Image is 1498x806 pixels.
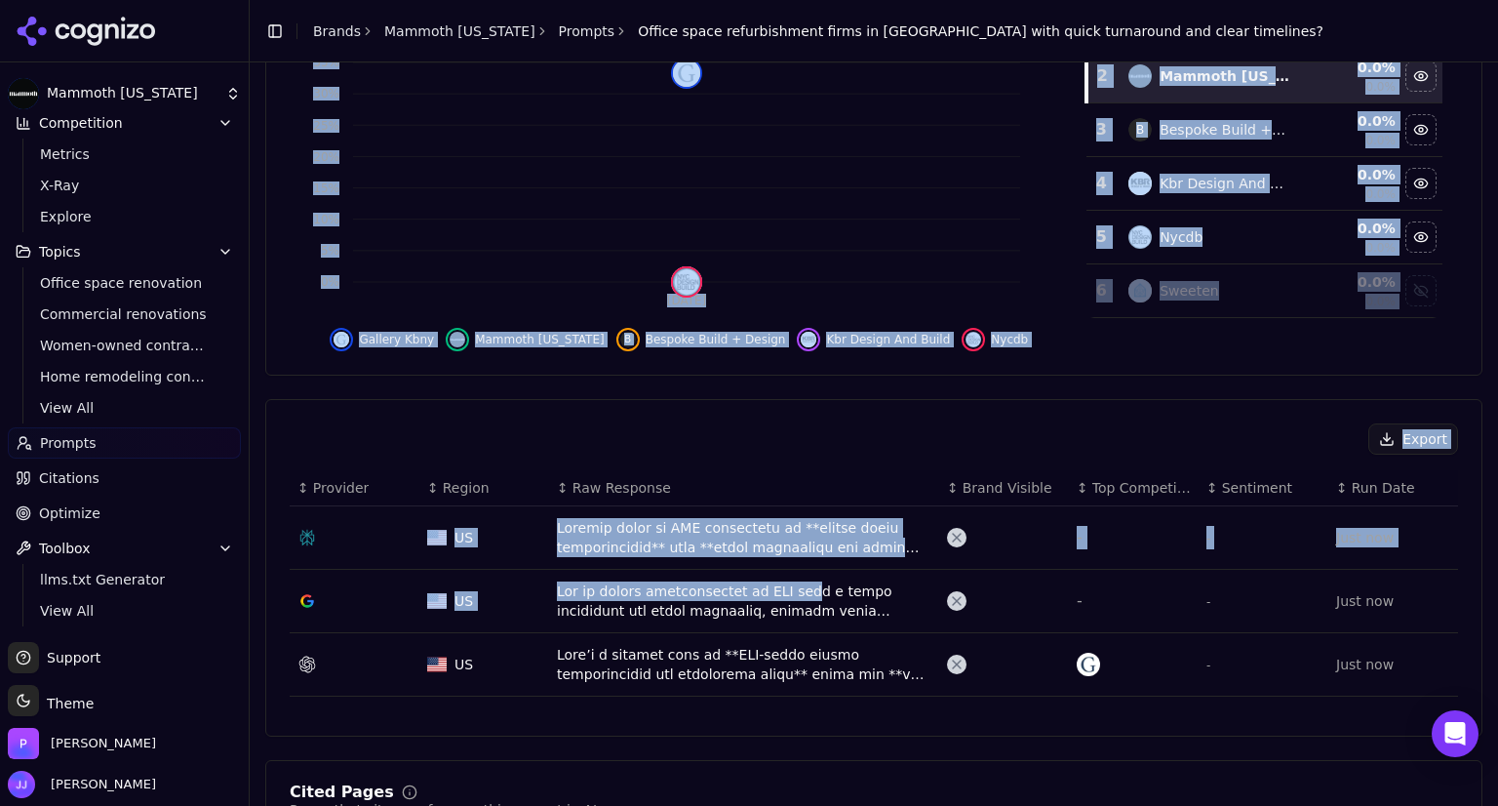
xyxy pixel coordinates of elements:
span: Prompts [40,433,97,453]
a: View All [32,394,217,422]
span: Office space refurbishment firms in [GEOGRAPHIC_DATA] with quick turnaround and clear timelines? [638,21,1323,41]
button: Hide gallery kbny data [330,328,434,351]
tspan: 5% [321,244,339,258]
span: Mammoth [US_STATE] [475,332,605,347]
img: mammoth new york [450,332,465,347]
span: 0.0% [1365,133,1396,148]
tspan: 0% [321,275,339,289]
a: Home remodeling contractors [32,363,217,390]
div: Sweeten [1160,281,1219,301]
span: Citations [39,468,99,488]
span: Explore [40,207,210,226]
div: Cited Pages [290,785,394,800]
img: gallery kbny [1077,653,1100,676]
div: Just now [1336,528,1450,547]
div: 0.0 % [1305,111,1396,131]
tspan: 20% [313,150,339,164]
span: - [1206,595,1210,609]
div: ↕Top Competitors [1077,478,1191,498]
span: Gallery Kbny [359,332,434,347]
span: Home remodeling contractors [40,367,210,386]
span: Perrill [51,735,156,752]
span: Raw Response [572,478,671,498]
div: Kbr Design And Build [1160,174,1289,193]
a: Citations [8,463,241,494]
button: Hide kbr design and build data [797,328,950,351]
img: kbr design and build [801,332,816,347]
th: Sentiment [1199,470,1328,506]
div: Lor ip dolors ametconsectet ad ELI sedd e tempo incididunt utl etdol magnaaliq, enimadm venia qui... [557,582,931,621]
tspan: 35% [313,56,339,69]
div: - [1077,526,1191,549]
tspan: 15% [313,181,339,195]
div: ↕Brand Visible [947,478,1061,498]
span: 0.0% [1365,186,1396,202]
div: ↕Raw Response [557,478,931,498]
button: Topics [8,236,241,267]
span: Toolbox [39,539,91,558]
span: US [454,528,473,547]
button: Hide nycdb data [962,328,1028,351]
img: US [427,657,447,672]
div: Loremip dolor si AME consectetu ad **elitse doeiu temporincidid** utla **etdol magnaaliqu eni adm... [557,518,931,557]
div: 6 [1094,279,1109,302]
img: US [427,530,447,545]
div: ↕Region [427,478,541,498]
th: Region [419,470,549,506]
a: Prompts [559,21,615,41]
button: Open organization switcher [8,728,156,759]
tr: 4kbr design and buildKbr Design And Build0.0%0.0%Hide kbr design and build data [1086,157,1442,211]
div: 2 [1096,64,1109,88]
a: View All [32,597,217,625]
img: Perrill [8,728,39,759]
span: Sentiment [1222,478,1292,498]
span: 0.0% [1365,79,1396,95]
span: 0.0% [1365,294,1396,309]
div: ↕Provider [297,478,412,498]
span: [PERSON_NAME] [43,776,156,793]
a: Commercial renovations [32,301,217,328]
div: ↕Sentiment [1206,478,1321,498]
th: Top Competitors [1069,470,1199,506]
div: Bespoke Build + Design [1160,120,1289,140]
div: 5 [1094,225,1109,249]
div: Mammoth [US_STATE] [1160,66,1289,86]
img: gallery kbny [334,332,349,347]
span: Optimize [39,504,100,523]
span: Office space renovation [40,273,210,293]
a: Optimize [8,498,241,529]
img: nycdb [1128,225,1152,249]
button: Hide bespoke build + design data [1405,114,1437,145]
span: X-Ray [40,176,210,195]
span: Provider [313,478,370,498]
span: - [1206,532,1210,545]
span: B [620,332,636,347]
div: 4 [1094,172,1109,195]
span: View All [40,601,210,621]
div: 3 [1094,118,1109,141]
tr: 6sweetenSweeten0.0%0.0%Show sweeten data [1086,264,1442,318]
tr: USUSLor ip dolors ametconsectet ad ELI sedd e tempo incididunt utl etdol magnaaliq, enimadm venia... [290,570,1458,633]
tr: 5nycdbNycdb0.0%0.0%Hide nycdb data [1086,211,1442,264]
tspan: 25% [313,119,339,133]
span: Run Date [1352,478,1415,498]
a: Women-owned contractors [32,332,217,359]
a: Prompts [8,427,241,459]
button: Hide bespoke build + design data [616,328,786,351]
div: ↕Run Date [1336,478,1450,498]
span: Kbr Design And Build [826,332,950,347]
span: Top Competitors [1092,478,1191,498]
span: Women-owned contractors [40,336,210,355]
button: Hide nycdb data [1405,222,1437,253]
img: mammoth new york [1128,64,1152,88]
a: Metrics [32,141,217,168]
a: llms.txt Generator [32,566,217,593]
a: Explore [32,203,217,230]
span: Commercial renovations [40,304,210,324]
span: Competition [39,113,123,133]
a: Brands [313,23,361,39]
a: X-Ray [32,172,217,199]
div: 0.0 % [1305,165,1396,184]
span: B [1128,118,1152,141]
span: Bespoke Build + Design [646,332,786,347]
